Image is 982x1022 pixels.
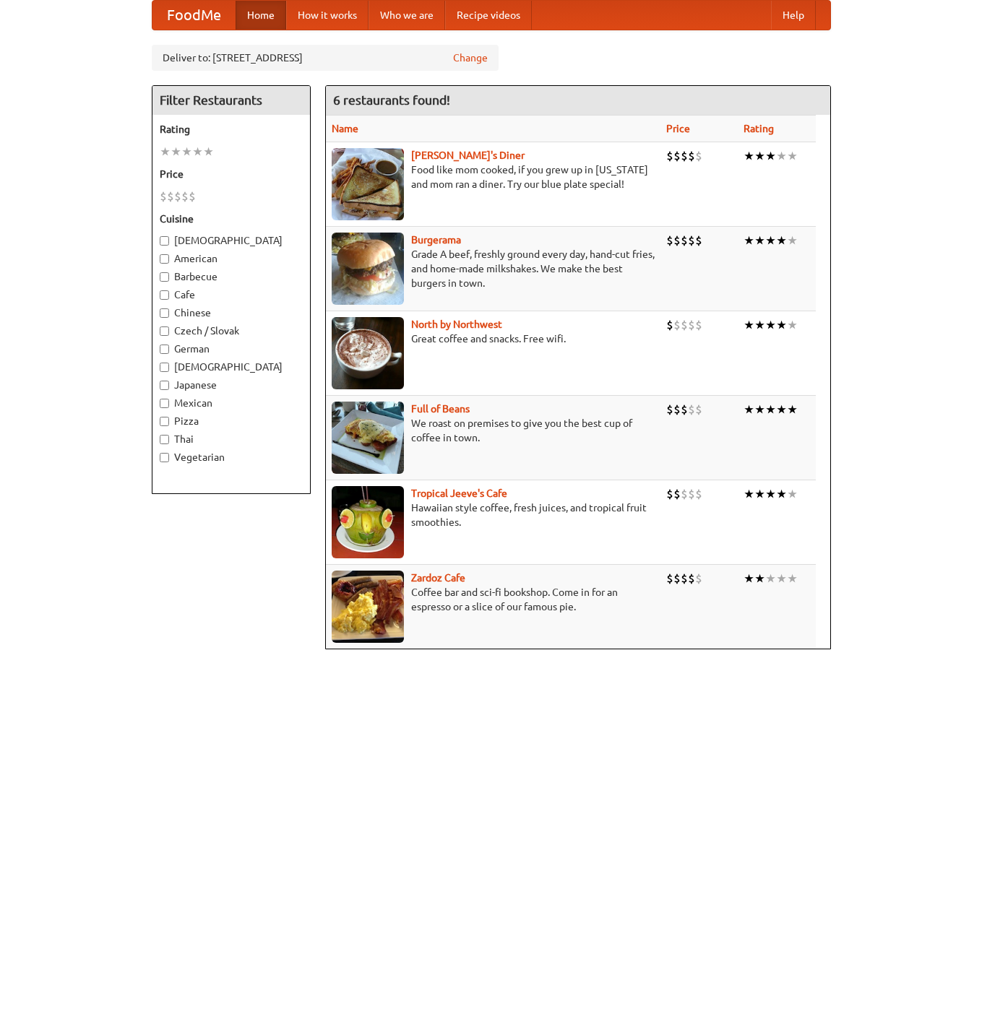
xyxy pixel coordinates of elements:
[332,123,358,134] a: Name
[681,233,688,248] li: $
[332,233,404,305] img: burgerama.jpg
[744,402,754,417] li: ★
[776,486,787,502] li: ★
[681,486,688,502] li: $
[754,486,765,502] li: ★
[787,486,798,502] li: ★
[332,416,655,445] p: We roast on premises to give you the best cup of coffee in town.
[744,148,754,164] li: ★
[744,123,774,134] a: Rating
[411,403,470,415] a: Full of Beans
[765,317,776,333] li: ★
[332,501,655,529] p: Hawaiian style coffee, fresh juices, and tropical fruit smoothies.
[411,150,525,161] a: [PERSON_NAME]'s Diner
[332,486,404,558] img: jeeves.jpg
[160,251,303,266] label: American
[666,486,673,502] li: $
[695,148,702,164] li: $
[160,144,171,160] li: ★
[776,402,787,417] li: ★
[332,402,404,474] img: beans.jpg
[236,1,286,30] a: Home
[411,234,461,246] a: Burgerama
[688,571,695,586] li: $
[787,317,798,333] li: ★
[332,247,655,290] p: Grade A beef, freshly ground every day, hand-cut fries, and home-made milkshakes. We make the bes...
[152,86,310,115] h4: Filter Restaurants
[411,488,507,499] a: Tropical Jeeve's Cafe
[776,233,787,248] li: ★
[695,571,702,586] li: $
[744,233,754,248] li: ★
[160,363,169,372] input: [DEMOGRAPHIC_DATA]
[332,585,655,614] p: Coffee bar and sci-fi bookshop. Come in for an espresso or a slice of our famous pie.
[666,317,673,333] li: $
[787,148,798,164] li: ★
[754,148,765,164] li: ★
[160,290,169,300] input: Cafe
[171,144,181,160] li: ★
[695,402,702,417] li: $
[160,450,303,464] label: Vegetarian
[181,189,189,204] li: $
[666,571,673,586] li: $
[160,432,303,446] label: Thai
[160,453,169,462] input: Vegetarian
[754,402,765,417] li: ★
[688,233,695,248] li: $
[333,93,450,107] ng-pluralize: 6 restaurants found!
[673,486,681,502] li: $
[192,144,203,160] li: ★
[411,319,502,330] a: North by Northwest
[160,396,303,410] label: Mexican
[203,144,214,160] li: ★
[445,1,532,30] a: Recipe videos
[160,272,169,282] input: Barbecue
[765,402,776,417] li: ★
[787,402,798,417] li: ★
[666,402,673,417] li: $
[160,212,303,226] h5: Cuisine
[666,233,673,248] li: $
[453,51,488,65] a: Change
[744,571,754,586] li: ★
[666,123,690,134] a: Price
[765,571,776,586] li: ★
[160,399,169,408] input: Mexican
[681,148,688,164] li: $
[152,45,499,71] div: Deliver to: [STREET_ADDRESS]
[160,122,303,137] h5: Rating
[332,332,655,346] p: Great coffee and snacks. Free wifi.
[160,233,303,248] label: [DEMOGRAPHIC_DATA]
[332,163,655,191] p: Food like mom cooked, if you grew up in [US_STATE] and mom ran a diner. Try our blue plate special!
[771,1,816,30] a: Help
[160,435,169,444] input: Thai
[754,233,765,248] li: ★
[776,571,787,586] li: ★
[673,571,681,586] li: $
[160,306,303,320] label: Chinese
[160,378,303,392] label: Japanese
[167,189,174,204] li: $
[695,317,702,333] li: $
[673,233,681,248] li: $
[776,317,787,333] li: ★
[765,233,776,248] li: ★
[744,486,754,502] li: ★
[160,308,169,318] input: Chinese
[765,148,776,164] li: ★
[160,417,169,426] input: Pizza
[174,189,181,204] li: $
[160,414,303,428] label: Pizza
[411,572,465,584] a: Zardoz Cafe
[160,287,303,302] label: Cafe
[681,317,688,333] li: $
[369,1,445,30] a: Who we are
[160,360,303,374] label: [DEMOGRAPHIC_DATA]
[160,269,303,284] label: Barbecue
